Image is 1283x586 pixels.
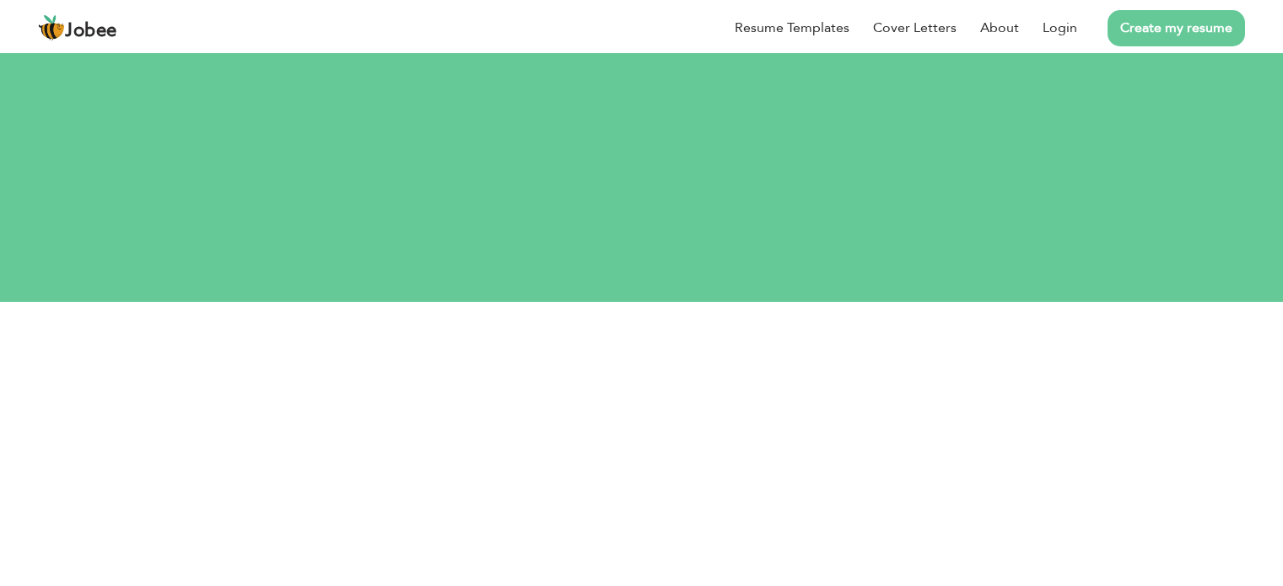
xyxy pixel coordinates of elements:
[1108,10,1245,46] a: Create my resume
[38,14,65,41] img: jobee.io
[873,18,957,38] a: Cover Letters
[38,14,117,41] a: Jobee
[980,18,1019,38] a: About
[1043,18,1077,38] a: Login
[735,18,849,38] a: Resume Templates
[65,22,117,40] span: Jobee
